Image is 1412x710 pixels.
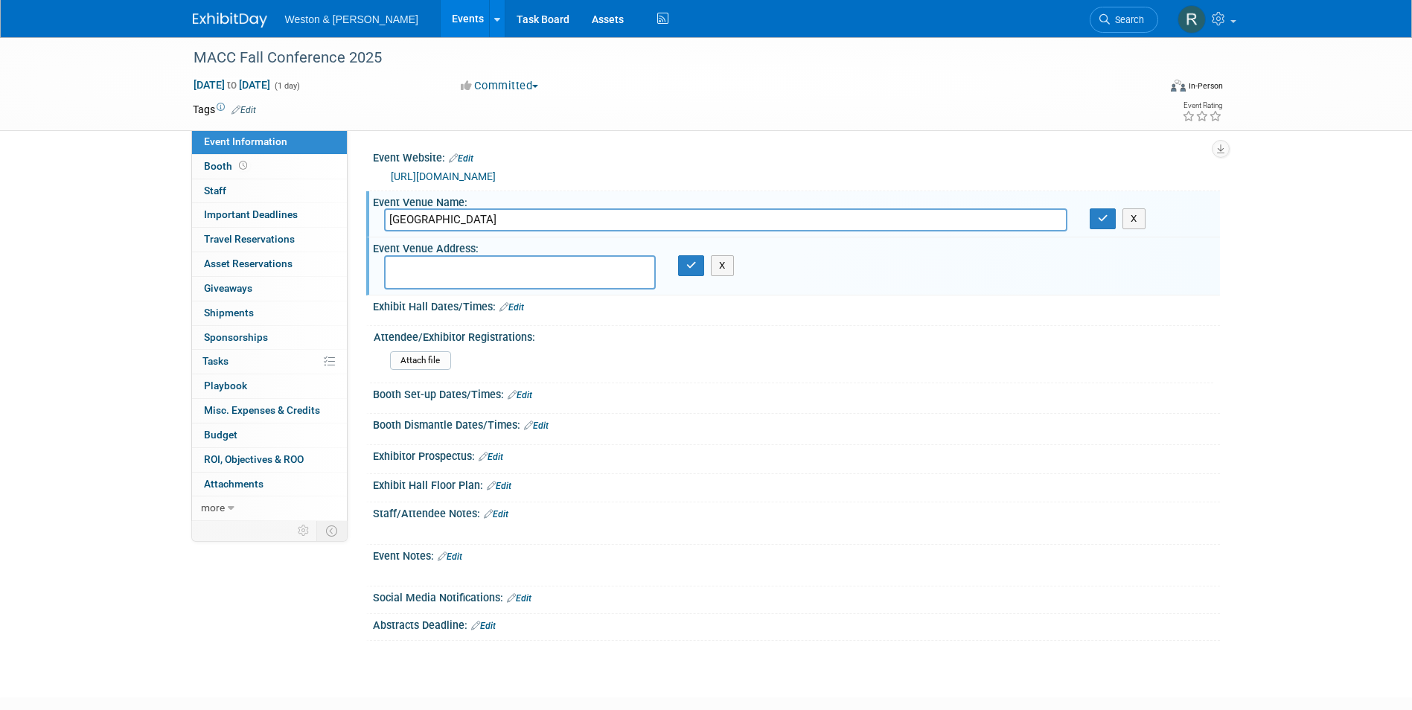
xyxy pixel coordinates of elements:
[438,551,462,562] a: Edit
[192,423,347,447] a: Budget
[1090,7,1158,33] a: Search
[373,237,1220,256] div: Event Venue Address:
[192,203,347,227] a: Important Deadlines
[373,414,1220,433] div: Booth Dismantle Dates/Times:
[373,147,1220,166] div: Event Website:
[373,586,1220,606] div: Social Media Notifications:
[1178,5,1206,33] img: Roberta Sinclair
[225,79,239,91] span: to
[204,380,247,391] span: Playbook
[204,233,295,245] span: Travel Reservations
[204,478,263,490] span: Attachments
[204,208,298,220] span: Important Deadlines
[192,130,347,154] a: Event Information
[192,326,347,350] a: Sponsorships
[285,13,418,25] span: Weston & [PERSON_NAME]
[192,155,347,179] a: Booth
[192,374,347,398] a: Playbook
[1171,80,1186,92] img: Format-Inperson.png
[204,135,287,147] span: Event Information
[204,258,293,269] span: Asset Reservations
[188,45,1136,71] div: MACC Fall Conference 2025
[373,445,1220,464] div: Exhibitor Prospectus:
[1110,14,1144,25] span: Search
[192,350,347,374] a: Tasks
[204,453,304,465] span: ROI, Objectives & ROO
[499,302,524,313] a: Edit
[373,474,1220,493] div: Exhibit Hall Floor Plan:
[192,228,347,252] a: Travel Reservations
[316,521,347,540] td: Toggle Event Tabs
[373,191,1220,210] div: Event Venue Name:
[202,355,229,367] span: Tasks
[204,307,254,319] span: Shipments
[192,301,347,325] a: Shipments
[204,160,250,172] span: Booth
[192,473,347,496] a: Attachments
[1070,77,1224,100] div: Event Format
[373,502,1220,522] div: Staff/Attendee Notes:
[487,481,511,491] a: Edit
[192,496,347,520] a: more
[373,383,1220,403] div: Booth Set-up Dates/Times:
[192,399,347,423] a: Misc. Expenses & Credits
[1188,80,1223,92] div: In-Person
[391,170,496,182] a: [URL][DOMAIN_NAME]
[479,452,503,462] a: Edit
[508,390,532,400] a: Edit
[204,185,226,196] span: Staff
[524,420,549,431] a: Edit
[204,282,252,294] span: Giveaways
[374,326,1213,345] div: Attendee/Exhibitor Registrations:
[471,621,496,631] a: Edit
[192,277,347,301] a: Giveaways
[192,448,347,472] a: ROI, Objectives & ROO
[373,295,1220,315] div: Exhibit Hall Dates/Times:
[291,521,317,540] td: Personalize Event Tab Strip
[192,252,347,276] a: Asset Reservations
[273,81,300,91] span: (1 day)
[373,545,1220,564] div: Event Notes:
[1182,102,1222,109] div: Event Rating
[449,153,473,164] a: Edit
[236,160,250,171] span: Booth not reserved yet
[484,509,508,519] a: Edit
[193,78,271,92] span: [DATE] [DATE]
[201,502,225,514] span: more
[193,102,256,117] td: Tags
[204,404,320,416] span: Misc. Expenses & Credits
[456,78,544,94] button: Committed
[711,255,734,276] button: X
[231,105,256,115] a: Edit
[192,179,347,203] a: Staff
[1122,208,1146,229] button: X
[507,593,531,604] a: Edit
[373,614,1220,633] div: Abstracts Deadline:
[204,429,237,441] span: Budget
[204,331,268,343] span: Sponsorships
[193,13,267,28] img: ExhibitDay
